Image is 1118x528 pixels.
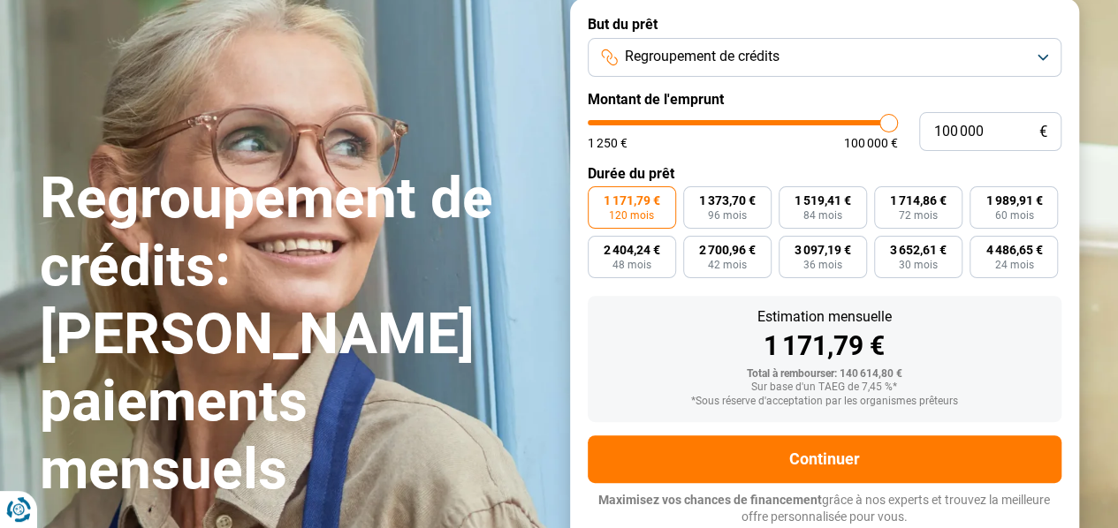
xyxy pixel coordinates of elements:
div: *Sous réserve d'acceptation par les organismes prêteurs [602,396,1047,408]
span: 24 mois [994,260,1033,270]
span: 1 714,86 € [890,194,947,207]
span: 36 mois [803,260,842,270]
span: Regroupement de crédits [625,47,780,66]
div: Total à rembourser: 140 614,80 € [602,368,1047,381]
button: Regroupement de crédits [588,38,1061,77]
span: 42 mois [708,260,747,270]
span: 1 989,91 € [985,194,1042,207]
label: Montant de l'emprunt [588,91,1061,108]
span: 72 mois [899,210,938,221]
span: 4 486,65 € [985,244,1042,256]
div: Estimation mensuelle [602,310,1047,324]
span: 1 250 € [588,137,627,149]
label: But du prêt [588,16,1061,33]
span: 2 404,24 € [604,244,660,256]
label: Durée du prêt [588,165,1061,182]
span: 100 000 € [844,137,898,149]
span: 1 373,70 € [699,194,756,207]
span: 120 mois [609,210,654,221]
span: 1 519,41 € [795,194,851,207]
span: 96 mois [708,210,747,221]
span: 3 097,19 € [795,244,851,256]
span: 48 mois [612,260,651,270]
div: Sur base d'un TAEG de 7,45 %* [602,381,1047,394]
span: 30 mois [899,260,938,270]
span: 1 171,79 € [604,194,660,207]
p: grâce à nos experts et trouvez la meilleure offre personnalisée pour vous. [588,492,1061,526]
span: 2 700,96 € [699,244,756,256]
span: Maximisez vos chances de financement [598,493,822,507]
button: Continuer [588,435,1061,483]
span: € [1039,124,1047,140]
span: 3 652,61 € [890,244,947,256]
div: 1 171,79 € [602,333,1047,359]
span: 84 mois [803,210,842,221]
span: 60 mois [994,210,1033,221]
h1: Regroupement de crédits: [PERSON_NAME] paiements mensuels [40,165,549,504]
